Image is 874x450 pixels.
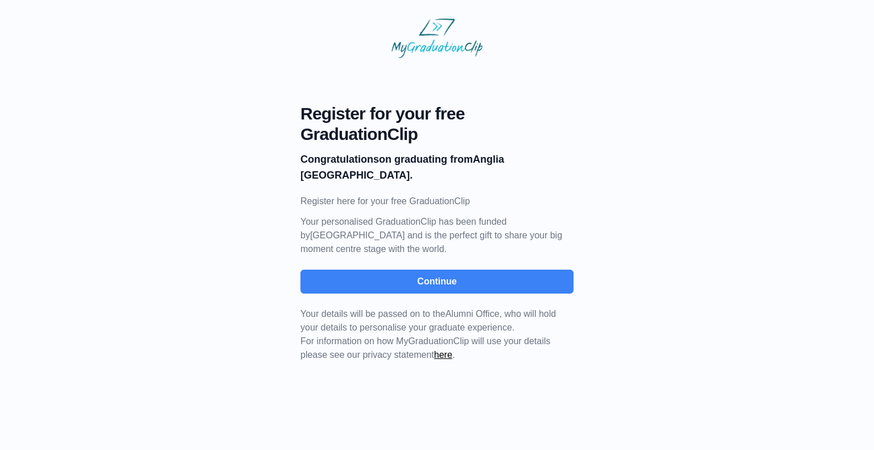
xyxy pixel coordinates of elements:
[300,124,574,145] span: GraduationClip
[300,270,574,294] button: Continue
[434,350,452,360] a: here
[446,309,500,319] span: Alumni Office
[300,215,574,256] p: Your personalised GraduationClip has been funded by [GEOGRAPHIC_DATA] and is the perfect gift to ...
[300,104,574,124] span: Register for your free
[300,154,379,165] b: Congratulations
[300,195,574,208] p: Register here for your free GraduationClip
[300,309,556,332] span: Your details will be passed on to the , who will hold your details to personalise your graduate e...
[391,18,483,58] img: MyGraduationClip
[300,309,556,360] span: For information on how MyGraduationClip will use your details please see our privacy statement .
[300,151,574,183] p: on graduating from Anglia [GEOGRAPHIC_DATA].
